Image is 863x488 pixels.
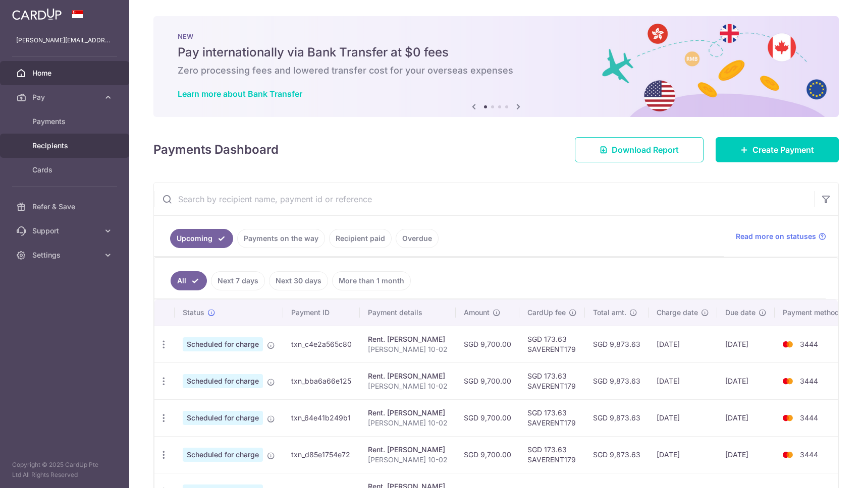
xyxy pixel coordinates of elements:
[178,44,815,60] h5: Pay internationally via Bank Transfer at $0 fees
[32,202,99,212] span: Refer & Save
[519,399,585,436] td: SGD 173.63 SAVERENT179
[778,375,798,387] img: Bank Card
[464,308,490,318] span: Amount
[649,326,717,362] td: [DATE]
[183,308,204,318] span: Status
[519,436,585,473] td: SGD 173.63 SAVERENT179
[736,231,816,241] span: Read more on statuses
[752,144,814,156] span: Create Payment
[585,362,649,399] td: SGD 9,873.63
[269,271,328,290] a: Next 30 days
[800,413,818,422] span: 3444
[329,229,392,248] a: Recipient paid
[800,450,818,459] span: 3444
[396,229,439,248] a: Overdue
[237,229,325,248] a: Payments on the way
[368,334,448,344] div: Rent. [PERSON_NAME]
[800,340,818,348] span: 3444
[519,326,585,362] td: SGD 173.63 SAVERENT179
[178,89,302,99] a: Learn more about Bank Transfer
[368,418,448,428] p: [PERSON_NAME] 10-02
[778,412,798,424] img: Bank Card
[32,92,99,102] span: Pay
[12,8,62,20] img: CardUp
[283,326,360,362] td: txn_c4e2a565c80
[368,381,448,391] p: [PERSON_NAME] 10-02
[575,137,704,162] a: Download Report
[649,399,717,436] td: [DATE]
[527,308,566,318] span: CardUp fee
[171,271,207,290] a: All
[649,436,717,473] td: [DATE]
[778,449,798,461] img: Bank Card
[16,35,113,45] p: [PERSON_NAME][EMAIL_ADDRESS][PERSON_NAME][DOMAIN_NAME]
[153,16,839,117] img: Bank transfer banner
[585,436,649,473] td: SGD 9,873.63
[456,436,519,473] td: SGD 9,700.00
[800,377,818,385] span: 3444
[717,326,775,362] td: [DATE]
[183,374,263,388] span: Scheduled for charge
[32,68,99,78] span: Home
[368,344,448,354] p: [PERSON_NAME] 10-02
[736,231,826,241] a: Read more on statuses
[778,338,798,350] img: Bank Card
[649,362,717,399] td: [DATE]
[183,411,263,425] span: Scheduled for charge
[178,32,815,40] p: NEW
[32,116,99,127] span: Payments
[332,271,411,290] a: More than 1 month
[368,455,448,465] p: [PERSON_NAME] 10-02
[32,250,99,260] span: Settings
[456,362,519,399] td: SGD 9,700.00
[170,229,233,248] a: Upcoming
[593,308,626,318] span: Total amt.
[178,65,815,77] h6: Zero processing fees and lowered transfer cost for your overseas expenses
[717,436,775,473] td: [DATE]
[585,326,649,362] td: SGD 9,873.63
[360,299,456,326] th: Payment details
[32,165,99,175] span: Cards
[725,308,756,318] span: Due date
[368,371,448,381] div: Rent. [PERSON_NAME]
[657,308,698,318] span: Charge date
[612,144,679,156] span: Download Report
[585,399,649,436] td: SGD 9,873.63
[183,448,263,462] span: Scheduled for charge
[283,436,360,473] td: txn_d85e1754e72
[717,362,775,399] td: [DATE]
[716,137,839,162] a: Create Payment
[283,299,360,326] th: Payment ID
[519,362,585,399] td: SGD 173.63 SAVERENT179
[211,271,265,290] a: Next 7 days
[153,141,279,159] h4: Payments Dashboard
[775,299,851,326] th: Payment method
[368,445,448,455] div: Rent. [PERSON_NAME]
[154,183,814,215] input: Search by recipient name, payment id or reference
[283,362,360,399] td: txn_bba6a66e125
[32,141,99,151] span: Recipients
[32,226,99,236] span: Support
[368,408,448,418] div: Rent. [PERSON_NAME]
[456,399,519,436] td: SGD 9,700.00
[283,399,360,436] td: txn_64e41b249b1
[717,399,775,436] td: [DATE]
[456,326,519,362] td: SGD 9,700.00
[183,337,263,351] span: Scheduled for charge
